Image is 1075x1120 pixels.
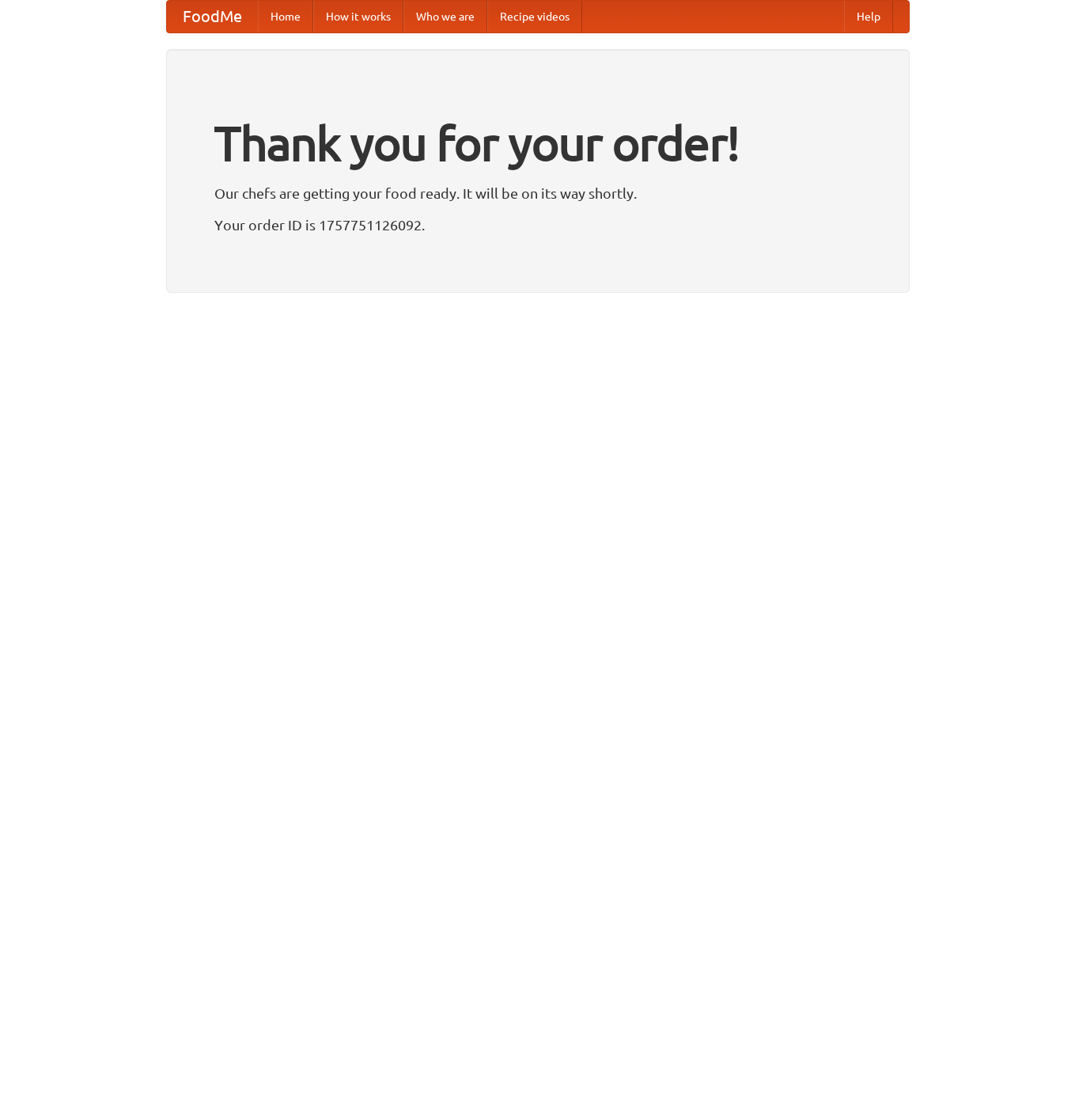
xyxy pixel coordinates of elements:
a: Home [258,1,313,32]
p: Your order ID is 1757751126092. [214,213,861,237]
h1: Thank you for your order! [214,105,861,181]
p: Our chefs are getting your food ready. It will be on its way shortly. [214,181,861,205]
a: Help [844,1,893,32]
a: How it works [313,1,403,32]
a: FoodMe [167,1,258,32]
a: Who we are [403,1,487,32]
a: Recipe videos [487,1,582,32]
